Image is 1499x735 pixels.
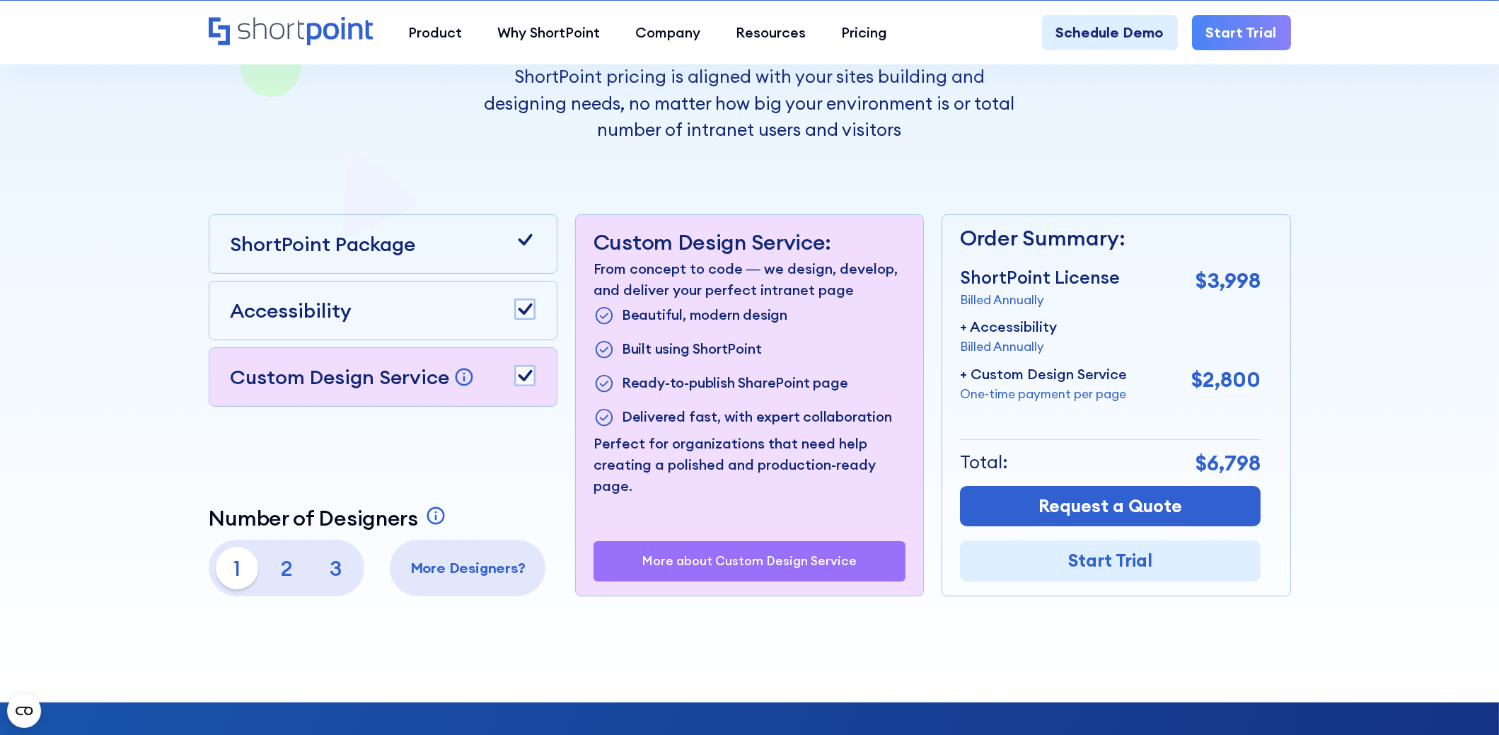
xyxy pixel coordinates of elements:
a: Home [209,17,374,47]
p: Billed Annually [960,291,1120,309]
p: Billed Annually [960,337,1057,356]
p: $2,800 [1191,364,1261,395]
p: $6,798 [1196,447,1261,479]
a: Number of Designers [209,505,450,531]
p: Order Summary: [960,222,1261,254]
a: Schedule Demo [1042,15,1178,50]
p: $3,998 [1196,265,1261,296]
div: Pricing [841,22,887,43]
p: One-time payment per page [960,385,1127,403]
p: ShortPoint Package [231,229,416,259]
p: Total: [960,449,1008,476]
p: ShortPoint License [960,265,1120,291]
div: Resources [736,22,806,43]
p: Delivered fast, with expert collaboration [622,406,892,429]
p: Ready-to-publish SharePoint page [622,372,848,395]
p: From concept to code — we design, develop, and deliver your perfect intranet page [594,258,905,301]
p: More Designers? [397,557,538,579]
a: Company [618,15,718,50]
p: Custom Design Service: [594,229,905,255]
p: Number of Designers [209,505,418,531]
div: Why ShortPoint [497,22,600,43]
a: Pricing [823,15,905,50]
p: Perfect for organizations that need help creating a polished and production-ready page. [594,433,905,497]
a: Why ShortPoint [480,15,618,50]
p: Built using ShortPoint [622,338,762,361]
a: More about Custom Design Service [642,554,857,568]
div: Company [635,22,700,43]
a: Start Trial [1192,15,1291,50]
p: 2 [265,547,308,589]
p: ShortPoint pricing is aligned with your sites building and designing needs, no matter how big you... [485,64,1015,144]
iframe: Chat Widget [1245,572,1499,735]
button: Open CMP widget [7,694,41,728]
p: + Custom Design Service [960,364,1127,385]
p: 3 [315,547,357,589]
p: 1 [216,547,258,589]
a: Request a Quote [960,486,1261,527]
p: + Accessibility [960,316,1057,337]
p: Accessibility [231,296,352,325]
div: Product [408,22,462,43]
p: Beautiful, modern design [622,304,787,328]
a: Start Trial [960,540,1261,581]
a: Resources [718,15,823,50]
a: Product [390,15,480,50]
p: Custom Design Service [231,364,450,390]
